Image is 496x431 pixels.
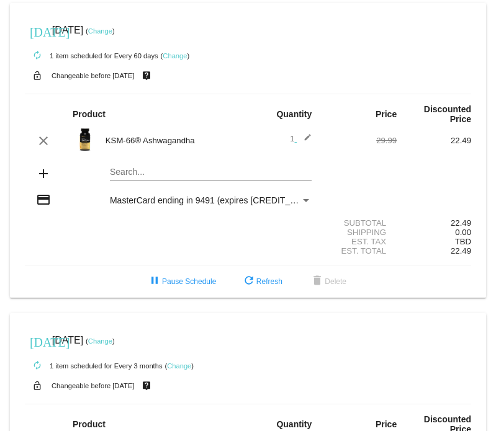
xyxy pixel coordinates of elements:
mat-icon: autorenew [30,358,45,373]
small: ( ) [86,337,115,345]
span: MasterCard ending in 9491 (expires [CREDIT_CARD_DATA]) [110,195,347,205]
strong: Product [73,419,106,429]
a: Change [163,52,187,60]
small: 1 item scheduled for Every 3 months [25,362,163,370]
div: Est. Tax [322,237,397,246]
input: Search... [110,167,312,177]
span: Pause Schedule [147,277,216,286]
div: Est. Total [322,246,397,255]
div: 22.49 [397,218,471,228]
small: ( ) [165,362,194,370]
small: ( ) [86,27,115,35]
span: 22.49 [451,246,471,255]
button: Refresh [232,270,292,293]
strong: Discounted Price [424,104,471,124]
strong: Price [376,109,397,119]
mat-icon: autorenew [30,48,45,63]
a: Change [88,27,112,35]
div: 29.99 [322,136,397,145]
div: Shipping [322,228,397,237]
small: Changeable before [DATE] [52,72,135,79]
mat-icon: refresh [241,274,256,289]
div: KSM-66® Ashwagandha [99,136,248,145]
mat-icon: clear [36,133,51,148]
div: 22.49 [397,136,471,145]
small: 1 item scheduled for Every 60 days [25,52,158,60]
img: Image-1-Carousel-Ash-1000x1000-Transp-v2.png [73,127,97,152]
mat-icon: edit [297,133,312,148]
span: 0.00 [455,228,471,237]
div: Subtotal [322,218,397,228]
mat-icon: live_help [139,68,154,84]
small: ( ) [161,52,190,60]
strong: Product [73,109,106,119]
a: Change [88,337,112,345]
mat-icon: delete [310,274,325,289]
span: Refresh [241,277,282,286]
mat-icon: lock_open [30,378,45,394]
mat-icon: lock_open [30,68,45,84]
small: Changeable before [DATE] [52,382,135,389]
mat-icon: live_help [139,378,154,394]
span: Delete [310,277,346,286]
mat-icon: [DATE] [30,24,45,38]
a: Change [167,362,191,370]
mat-icon: add [36,166,51,181]
span: 1 [290,134,312,143]
mat-icon: pause [147,274,162,289]
mat-icon: credit_card [36,192,51,207]
strong: Quantity [276,109,312,119]
button: Pause Schedule [137,270,226,293]
mat-select: Payment Method [110,195,312,205]
button: Delete [300,270,356,293]
strong: Price [376,419,397,429]
span: TBD [455,237,471,246]
mat-icon: [DATE] [30,334,45,349]
strong: Quantity [276,419,312,429]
